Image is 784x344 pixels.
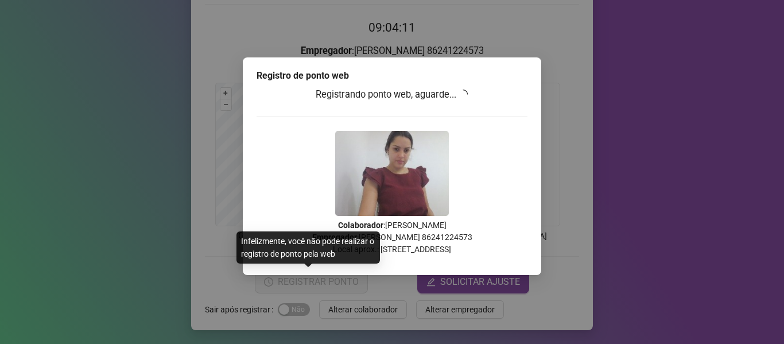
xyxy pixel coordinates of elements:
[457,88,470,101] span: loading
[236,231,380,264] div: Infelizmente, você não pode realizar o registro de ponto pela web
[257,219,527,256] p: : [PERSON_NAME] : [PERSON_NAME] 86241224573 Local aprox.: [STREET_ADDRESS]
[257,87,527,102] h3: Registrando ponto web, aguarde...
[257,69,527,83] div: Registro de ponto web
[338,221,383,230] strong: Colaborador
[335,131,449,216] img: Z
